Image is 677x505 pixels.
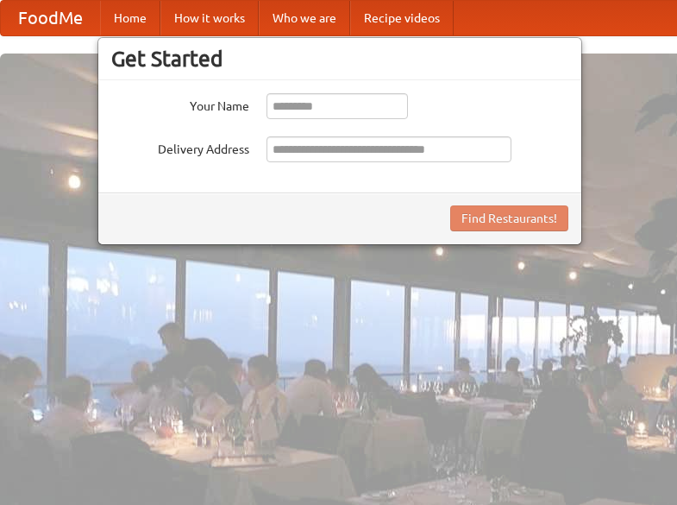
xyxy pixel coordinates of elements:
[111,46,568,72] h3: Get Started
[111,136,249,158] label: Delivery Address
[160,1,259,35] a: How it works
[1,1,100,35] a: FoodMe
[450,205,568,231] button: Find Restaurants!
[100,1,160,35] a: Home
[350,1,454,35] a: Recipe videos
[259,1,350,35] a: Who we are
[111,93,249,115] label: Your Name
